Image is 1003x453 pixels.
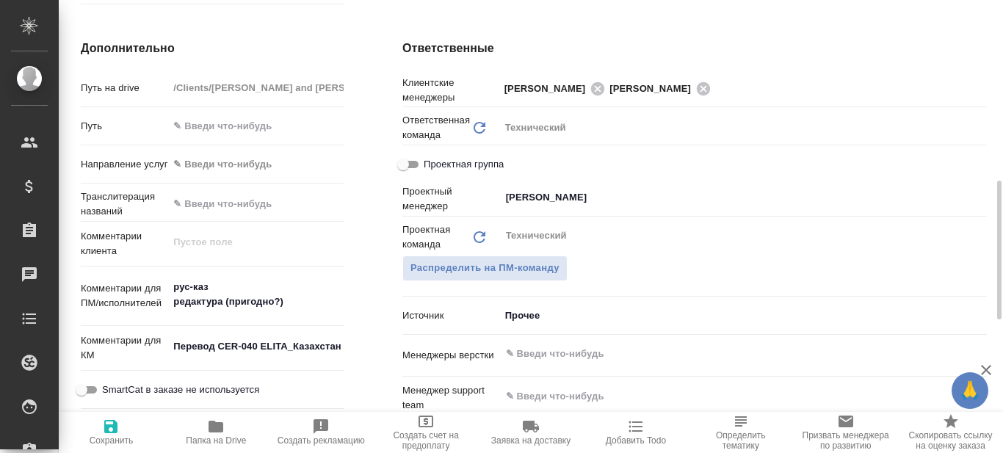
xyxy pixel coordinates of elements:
p: Проектный менеджер [402,184,500,214]
span: Создать счет на предоплату [383,430,470,451]
span: Определить тематику [697,430,784,451]
button: Распределить на ПМ-команду [402,256,568,281]
span: [PERSON_NAME] [609,81,700,96]
span: Папка на Drive [186,435,246,446]
button: Создать счет на предоплату [374,412,479,453]
div: ✎ Введи что-нибудь [168,152,344,177]
p: Ответственная команда [402,113,471,142]
p: Комментарии для КМ [81,333,168,363]
button: Сохранить [59,412,164,453]
span: [PERSON_NAME] [504,81,595,96]
p: Менеджеры верстки [402,348,500,363]
button: Определить тематику [688,412,793,453]
p: Клиентские менеджеры [402,76,500,105]
button: Призвать менеджера по развитию [793,412,898,453]
p: Путь на drive [81,81,168,95]
span: SmartCat в заказе не используется [102,383,259,397]
div: Технический [500,115,987,140]
input: ✎ Введи что-нибудь [504,345,933,363]
p: Комментарии клиента [81,229,168,258]
button: Папка на Drive [164,412,269,453]
p: Транслитерация названий [81,189,168,219]
div: [PERSON_NAME] [504,79,610,98]
p: Менеджер support team [402,383,500,413]
span: Создать рекламацию [278,435,365,446]
p: Проектная команда [402,222,471,252]
span: Проектная группа [424,157,504,172]
button: Заявка на доставку [479,412,584,453]
button: 🙏 [952,372,988,409]
p: Комментарии для ПМ/исполнителей [81,281,168,311]
span: Скопировать ссылку на оценку заказа [907,430,994,451]
p: Направление услуг [81,157,168,172]
button: Создать рекламацию [269,412,374,453]
textarea: рус-каз редактура (пригодно?) [168,275,344,314]
textarea: Перевод CER-040 ELITA_Казахстан [168,334,344,359]
span: Призвать менеджера по развитию [802,430,889,451]
span: Распределить на ПМ-команду [410,260,560,277]
button: Open [979,196,982,199]
div: Прочее [500,303,987,328]
p: Путь [81,119,168,134]
span: Добавить Todo [606,435,666,446]
h4: Дополнительно [81,40,344,57]
input: ✎ Введи что-нибудь [168,115,344,137]
span: Заявка на доставку [491,435,571,446]
button: Open [979,352,982,355]
input: ✎ Введи что-нибудь [168,193,344,214]
span: 🙏 [957,375,982,406]
div: [PERSON_NAME] [609,79,715,98]
div: ✎ Введи что-нибудь [173,157,326,172]
button: Скопировать ссылку на оценку заказа [898,412,1003,453]
input: ✎ Введи что-нибудь [504,387,933,405]
p: Источник [402,308,500,323]
button: Добавить Todo [583,412,688,453]
h4: Ответственные [402,40,987,57]
button: Open [979,87,982,90]
span: В заказе уже есть ответственный ПМ или ПМ группа [402,256,568,281]
span: Сохранить [90,435,134,446]
input: Пустое поле [168,77,344,98]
